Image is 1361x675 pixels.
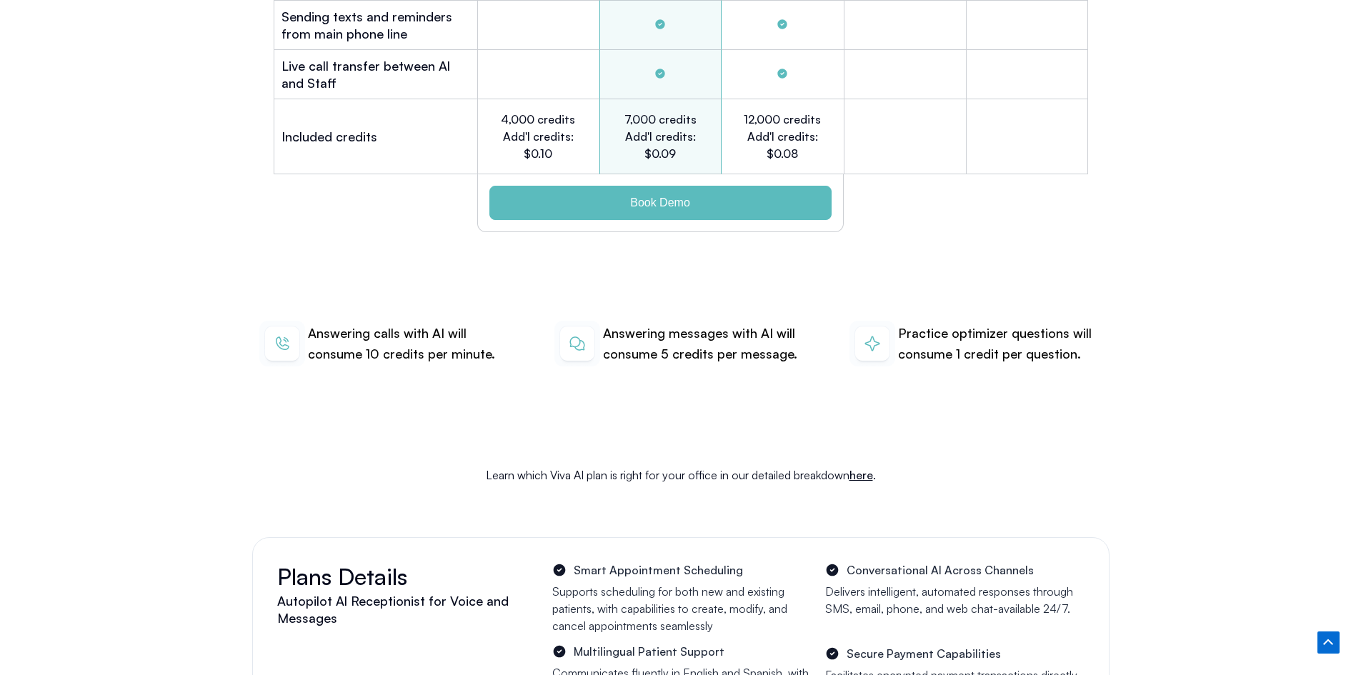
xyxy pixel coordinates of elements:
h2: 12,000 credits Add'l credits: $0.08 [742,111,822,162]
p: Learn which Viva AI plan is right for your office in our detailed breakdown . [259,466,1102,484]
p: Supports scheduling for both new and existing patients, with capabilities to create, modify, and ... [552,583,818,634]
a: Book Demo [489,186,832,220]
span: Secure Payment Capabilities [843,644,1001,663]
h2: 7,000 credits Add'l credits: $0.09 [621,111,699,162]
h2: Sending texts and reminders from main phone line [281,8,470,42]
h2: Included credits [281,128,377,145]
span: Smart Appointment Scheduling [570,561,743,579]
p: Answering calls with AI will consume 10 credits per minute. [308,323,512,365]
h2: 4,000 credits Add'l credits: $0.10 [499,111,577,162]
h2: Live call transfer between Al and Staff [281,57,470,91]
p: Delivers intelligent, automated responses through SMS, email, phone, and web chat-available 24/7. [825,583,1091,617]
span: Conversational Al Across Channels [843,561,1034,579]
p: Practice optimizer questions will consume 1 credit per question. [898,323,1102,365]
a: here [849,468,873,482]
p: Answering messages with AI will consume 5 credits per message. [603,323,807,365]
h2: Autopilot Al Receptionist for Voice and Messages [277,592,539,626]
h2: Plans Details [277,568,539,585]
span: Multilingual Patient Support [570,642,724,661]
span: Book Demo [630,197,690,209]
